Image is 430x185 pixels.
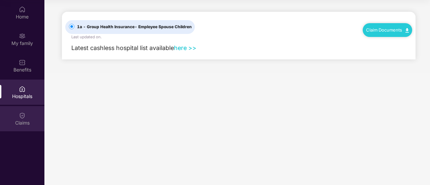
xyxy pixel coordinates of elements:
[19,86,26,92] img: svg+xml;base64,PHN2ZyBpZD0iSG9zcGl0YWxzIiB4bWxucz0iaHR0cDovL3d3dy53My5vcmcvMjAwMC9zdmciIHdpZHRoPS...
[366,27,409,33] a: Claim Documents
[405,28,409,33] img: svg+xml;base64,PHN2ZyB4bWxucz0iaHR0cDovL3d3dy53My5vcmcvMjAwMC9zdmciIHdpZHRoPSIxMC40IiBoZWlnaHQ9Ij...
[174,44,196,51] a: here >>
[74,24,194,30] span: 1a - Group Health Insurance
[19,112,26,119] img: svg+xml;base64,PHN2ZyBpZD0iQ2xhaW0iIHhtbG5zPSJodHRwOi8vd3d3LnczLm9yZy8yMDAwL3N2ZyIgd2lkdGg9IjIwIi...
[135,24,192,29] span: - Employee Spouse Children
[19,59,26,66] img: svg+xml;base64,PHN2ZyBpZD0iQmVuZWZpdHMiIHhtbG5zPSJodHRwOi8vd3d3LnczLm9yZy8yMDAwL3N2ZyIgd2lkdGg9Ij...
[71,34,102,40] div: Last updated on .
[71,44,174,51] span: Latest cashless hospital list available
[19,6,26,13] img: svg+xml;base64,PHN2ZyBpZD0iSG9tZSIgeG1sbnM9Imh0dHA6Ly93d3cudzMub3JnLzIwMDAvc3ZnIiB3aWR0aD0iMjAiIG...
[19,33,26,39] img: svg+xml;base64,PHN2ZyB3aWR0aD0iMjAiIGhlaWdodD0iMjAiIHZpZXdCb3g9IjAgMCAyMCAyMCIgZmlsbD0ibm9uZSIgeG...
